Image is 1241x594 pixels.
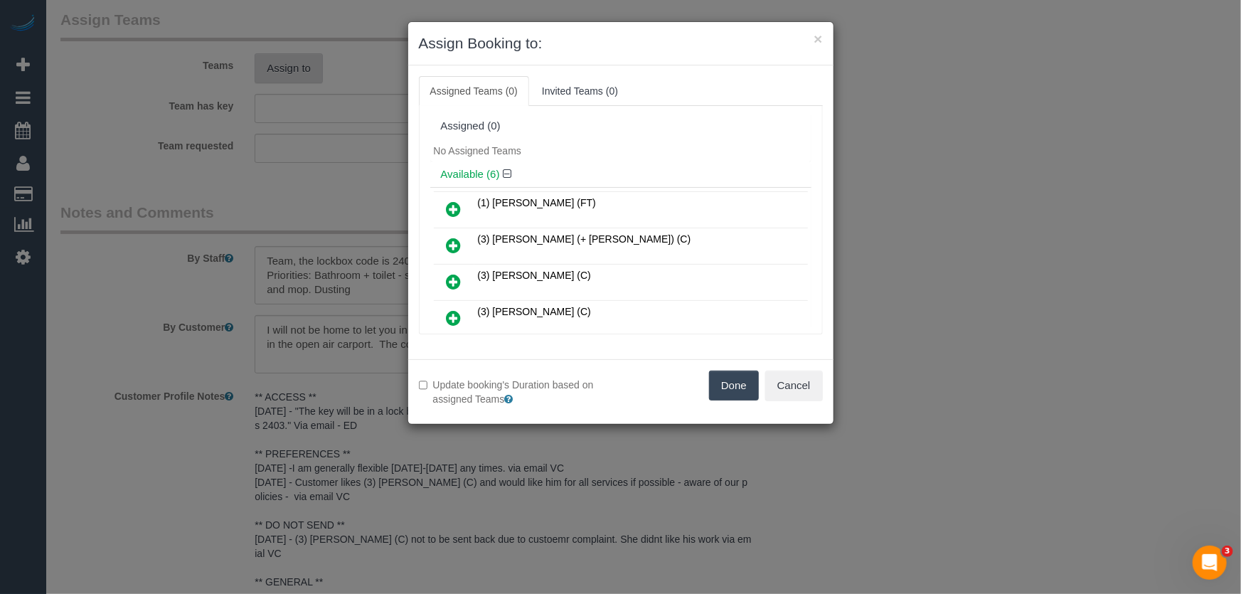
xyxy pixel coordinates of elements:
label: Update booking's Duration based on assigned Teams [419,378,610,406]
span: (3) [PERSON_NAME] (C) [478,306,591,317]
span: No Assigned Teams [434,145,521,157]
h3: Assign Booking to: [419,33,823,54]
iframe: Intercom live chat [1193,546,1227,580]
h4: Available (6) [441,169,801,181]
div: Assigned (0) [441,120,801,132]
a: Assigned Teams (0) [419,76,529,106]
button: Done [709,371,759,401]
span: (1) [PERSON_NAME] (FT) [478,197,596,208]
input: Update booking's Duration based on assigned Teams [419,381,428,390]
span: 3 [1222,546,1233,557]
span: (3) [PERSON_NAME] (+ [PERSON_NAME]) (C) [478,233,691,245]
button: × [814,31,822,46]
button: Cancel [765,371,823,401]
span: (3) [PERSON_NAME] (C) [478,270,591,281]
a: Invited Teams (0) [531,76,629,106]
